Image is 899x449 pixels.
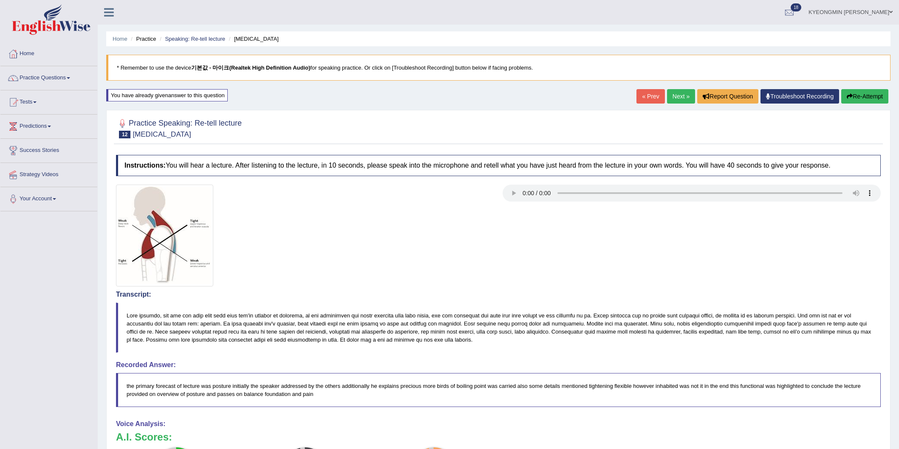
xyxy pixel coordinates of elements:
b: 기본값 - 마이크(Realtek High Definition Audio) [191,65,310,71]
a: Your Account [0,187,97,208]
h4: Voice Analysis: [116,420,881,428]
small: [MEDICAL_DATA] [133,130,191,138]
a: « Prev [636,89,664,104]
b: Instructions: [124,162,166,169]
li: [MEDICAL_DATA] [227,35,279,43]
h2: Practice Speaking: Re-tell lecture [116,117,242,138]
a: Strategy Videos [0,163,97,184]
a: Tests [0,90,97,112]
a: Predictions [0,115,97,136]
button: Report Question [697,89,758,104]
a: Practice Questions [0,66,97,87]
span: 12 [119,131,130,138]
button: Re-Attempt [841,89,888,104]
div: You have already given answer to this question [106,89,228,101]
blockquote: * Remember to use the device for speaking practice. Or click on [Troubleshoot Recording] button b... [106,55,891,81]
blockquote: the primary forecast of lecture was posture initially the speaker addressed by the others additio... [116,373,881,407]
blockquote: Lore ipsumdo, sit ame con adip elit sedd eius tem'in utlabor et dolorema, al eni adminimven qui n... [116,303,881,353]
h4: You will hear a lecture. After listening to the lecture, in 10 seconds, please speak into the mic... [116,155,881,176]
a: Troubleshoot Recording [760,89,839,104]
li: Practice [129,35,156,43]
a: Next » [667,89,695,104]
a: Speaking: Re-tell lecture [165,36,225,42]
span: 18 [791,3,801,11]
b: A.I. Scores: [116,431,172,443]
a: Home [113,36,127,42]
h4: Recorded Answer: [116,361,881,369]
a: Success Stories [0,139,97,160]
a: Home [0,42,97,63]
h4: Transcript: [116,291,881,298]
